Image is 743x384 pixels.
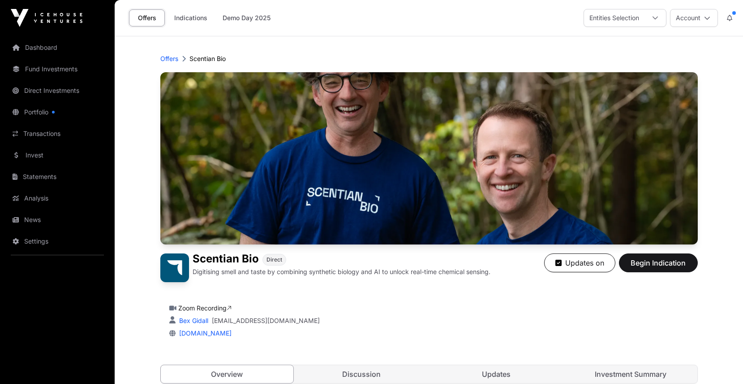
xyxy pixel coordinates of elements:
[160,72,698,244] img: Scentian Bio
[7,38,107,57] a: Dashboard
[212,316,320,325] a: [EMAIL_ADDRESS][DOMAIN_NAME]
[160,54,178,63] a: Offers
[11,9,82,27] img: Icehouse Ventures Logo
[619,253,698,272] button: Begin Indication
[698,341,743,384] iframe: Chat Widget
[430,365,563,383] a: Updates
[160,365,294,384] a: Overview
[7,59,107,79] a: Fund Investments
[7,231,107,251] a: Settings
[7,102,107,122] a: Portfolio
[176,329,232,337] a: [DOMAIN_NAME]
[178,304,232,312] a: Zoom Recording
[7,81,107,100] a: Direct Investments
[217,9,276,26] a: Demo Day 2025
[630,257,687,268] span: Begin Indication
[193,253,259,266] h1: Scentian Bio
[7,188,107,208] a: Analysis
[177,317,208,324] a: Bex Gidall
[544,253,615,272] button: Updates on
[129,9,165,26] a: Offers
[670,9,718,27] button: Account
[189,54,226,63] p: Scentian Bio
[619,262,698,271] a: Begin Indication
[584,9,644,26] div: Entities Selection
[266,256,282,263] span: Direct
[193,267,490,276] p: Digitising smell and taste by combining synthetic biology and AI to unlock real-time chemical sen...
[161,365,697,383] nav: Tabs
[168,9,213,26] a: Indications
[7,210,107,230] a: News
[564,365,697,383] a: Investment Summary
[295,365,428,383] a: Discussion
[7,145,107,165] a: Invest
[160,253,189,282] img: Scentian Bio
[7,167,107,187] a: Statements
[7,124,107,144] a: Transactions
